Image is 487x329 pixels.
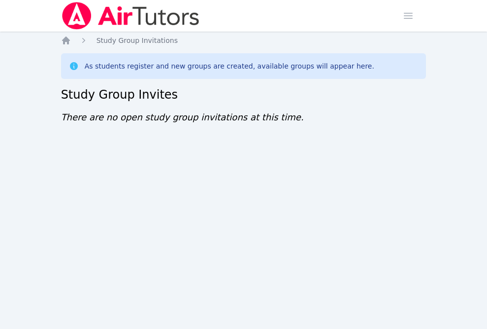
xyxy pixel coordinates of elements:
[97,37,178,44] span: Study Group Invitations
[61,87,426,103] h2: Study Group Invites
[85,61,374,71] div: As students register and new groups are created, available groups will appear here.
[61,112,304,122] span: There are no open study group invitations at this time.
[61,2,200,30] img: Air Tutors
[97,36,178,45] a: Study Group Invitations
[61,36,426,45] nav: Breadcrumb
